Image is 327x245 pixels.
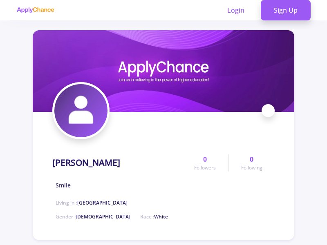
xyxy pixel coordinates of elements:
span: Followers [194,164,216,171]
span: 0 [250,154,253,164]
a: 0Following [228,154,275,171]
span: Race : [140,213,168,220]
span: Gender : [56,213,130,220]
img: Ali Shokraniavatar [54,84,108,137]
span: Living in : [56,199,128,206]
span: Following [241,164,262,171]
span: White [154,213,168,220]
img: Ali Shokranicover image [33,30,294,112]
span: [GEOGRAPHIC_DATA] [77,199,128,206]
h1: [PERSON_NAME] [52,158,120,168]
a: 0Followers [182,154,228,171]
img: applychance logo text only [16,7,54,13]
span: [DEMOGRAPHIC_DATA] [76,213,130,220]
span: 0 [203,154,207,164]
span: Smile [56,181,71,189]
